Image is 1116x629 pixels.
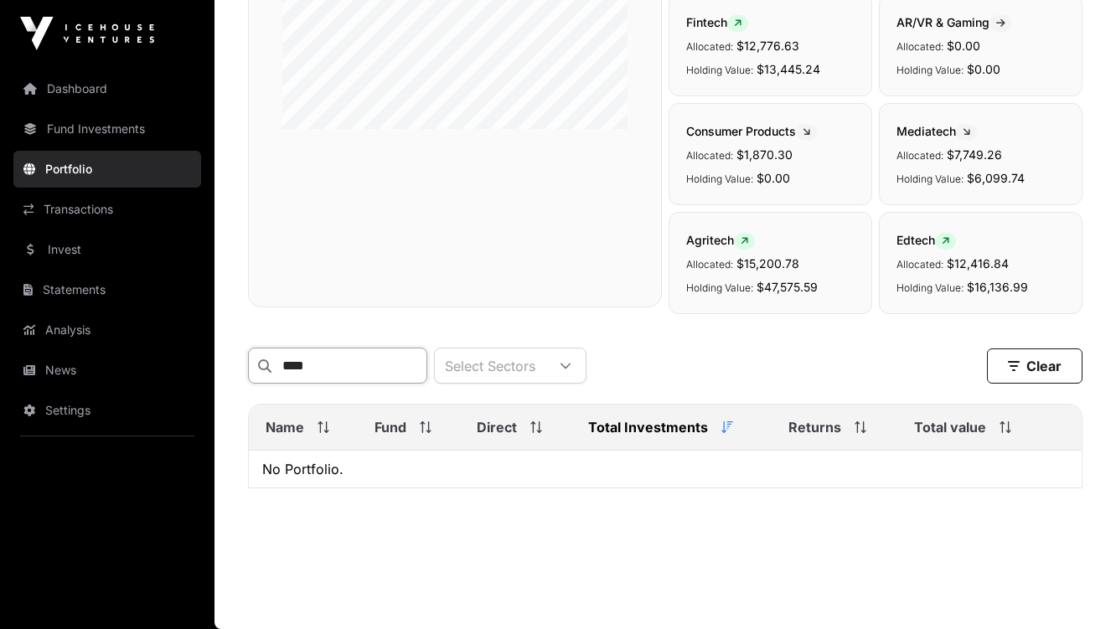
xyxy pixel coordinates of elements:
[686,64,753,76] span: Holding Value:
[947,39,980,53] span: $0.00
[13,352,201,389] a: News
[13,312,201,348] a: Analysis
[13,392,201,429] a: Settings
[13,70,201,107] a: Dashboard
[914,417,986,437] span: Total value
[13,191,201,228] a: Transactions
[947,256,1009,271] span: $12,416.84
[686,281,753,294] span: Holding Value:
[967,280,1028,294] span: $16,136.99
[1032,549,1116,629] iframe: Chat Widget
[736,256,799,271] span: $15,200.78
[686,124,817,138] span: Consumer Products
[435,348,545,383] div: Select Sectors
[686,40,733,53] span: Allocated:
[736,147,793,162] span: $1,870.30
[757,171,790,185] span: $0.00
[375,417,406,437] span: Fund
[13,111,201,147] a: Fund Investments
[686,258,733,271] span: Allocated:
[896,15,1012,29] span: AR/VR & Gaming
[686,15,748,29] span: Fintech
[967,171,1025,185] span: $6,099.74
[477,417,517,437] span: Direct
[896,40,943,53] span: Allocated:
[896,149,943,162] span: Allocated:
[896,64,964,76] span: Holding Value:
[686,173,753,185] span: Holding Value:
[757,280,818,294] span: $47,575.59
[896,233,956,247] span: Edtech
[736,39,799,53] span: $12,776.63
[896,173,964,185] span: Holding Value:
[967,62,1000,76] span: $0.00
[757,62,820,76] span: $13,445.24
[20,17,154,50] img: Icehouse Ventures Logo
[13,151,201,188] a: Portfolio
[13,231,201,268] a: Invest
[896,258,943,271] span: Allocated:
[686,233,755,247] span: Agritech
[987,348,1082,384] button: Clear
[788,417,841,437] span: Returns
[13,271,201,308] a: Statements
[947,147,1002,162] span: $7,749.26
[896,281,964,294] span: Holding Value:
[588,417,708,437] span: Total Investments
[249,451,1082,488] td: No Portfolio.
[686,149,733,162] span: Allocated:
[896,124,977,138] span: Mediatech
[266,417,304,437] span: Name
